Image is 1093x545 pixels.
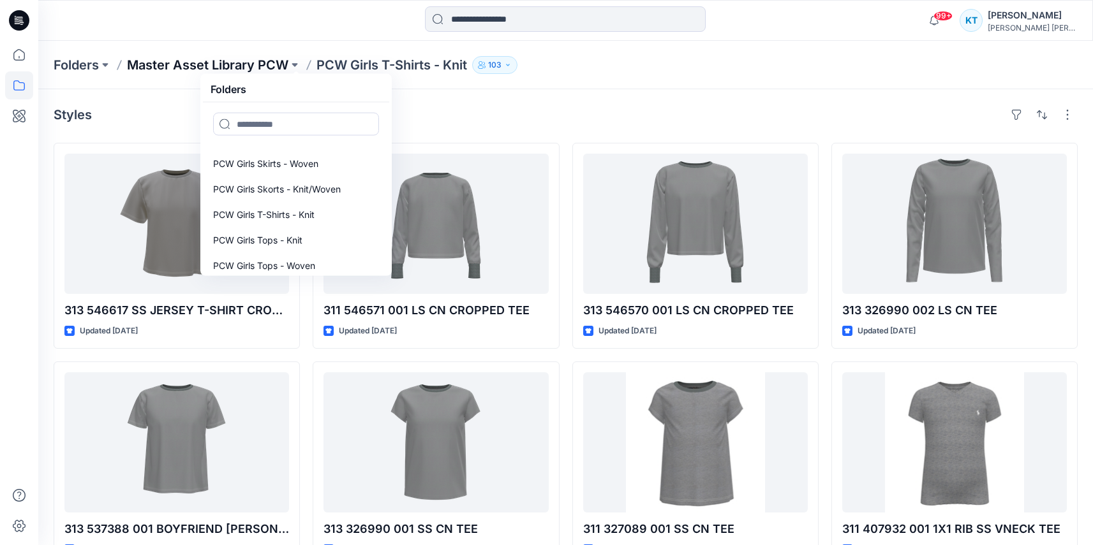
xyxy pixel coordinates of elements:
[213,182,341,197] p: PCW Girls Skorts - Knit/Woven
[488,58,502,72] p: 103
[960,9,983,32] div: KT
[205,151,387,177] a: PCW Girls Skirts - Woven
[127,56,288,74] a: Master Asset Library PCW
[842,520,1067,538] p: 311 407932 001 1X1 RIB SS VNECK TEE
[203,76,254,102] h5: Folders
[64,154,289,294] a: 313 546617 SS JERSEY T-SHIRT CROPPED
[842,302,1067,319] p: 313 326990 002 LS CN TEE
[323,372,548,512] a: 313 326990 001 SS CN TEE
[583,302,808,319] p: 313 546570 001 LS CN CROPPED TEE
[213,233,302,248] p: PCW Girls Tops - Knit
[842,372,1067,512] a: 311 407932 001 1X1 RIB SS VNECK TEE
[599,324,657,338] p: Updated [DATE]
[583,372,808,512] a: 311 327089 001 SS CN TEE
[323,154,548,294] a: 311 546571 001 LS CN CROPPED TEE
[64,520,289,538] p: 313 537388 001 BOYFRIEND [PERSON_NAME]
[80,324,138,338] p: Updated [DATE]
[858,324,916,338] p: Updated [DATE]
[213,207,315,222] p: PCW Girls T-Shirts - Knit
[54,56,99,74] a: Folders
[316,56,467,74] p: PCW Girls T-Shirts - Knit
[64,302,289,319] p: 313 546617 SS JERSEY T-SHIRT CROPPED
[213,258,315,273] p: PCW Girls Tops - Woven
[988,8,1077,23] div: [PERSON_NAME]
[64,372,289,512] a: 313 537388 001 BOYFRIEND TEE
[583,154,808,294] a: 313 546570 001 LS CN CROPPED TEE
[933,11,953,21] span: 99+
[472,56,517,74] button: 103
[205,202,387,228] a: PCW Girls T-Shirts - Knit
[54,107,92,122] h4: Styles
[323,302,548,319] p: 311 546571 001 LS CN CROPPED TEE
[842,154,1067,294] a: 313 326990 002 LS CN TEE
[205,177,387,202] a: PCW Girls Skorts - Knit/Woven
[205,253,387,279] a: PCW Girls Tops - Woven
[213,156,318,171] p: PCW Girls Skirts - Woven
[205,228,387,253] a: PCW Girls Tops - Knit
[988,23,1077,33] div: [PERSON_NAME] [PERSON_NAME]
[323,520,548,538] p: 313 326990 001 SS CN TEE
[583,520,808,538] p: 311 327089 001 SS CN TEE
[339,324,397,338] p: Updated [DATE]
